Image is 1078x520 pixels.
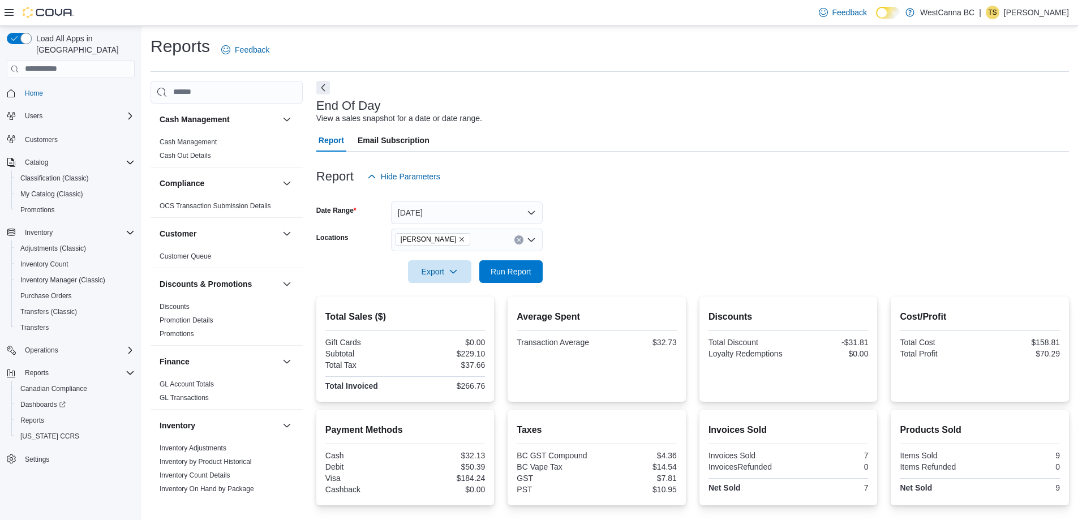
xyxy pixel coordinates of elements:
label: Locations [316,233,349,242]
span: Dashboards [20,400,66,409]
span: Customers [20,132,135,146]
button: [US_STATE] CCRS [11,428,139,444]
label: Date Range [316,206,357,215]
span: Reports [20,366,135,380]
div: $7.81 [599,474,677,483]
button: Users [2,108,139,124]
h3: Compliance [160,178,204,189]
button: Customers [2,131,139,147]
span: Transfers (Classic) [20,307,77,316]
button: My Catalog (Classic) [11,186,139,202]
div: $266.76 [407,381,485,390]
div: Cash Management [151,135,303,167]
span: Inventory by Product Historical [160,457,252,466]
button: Finance [280,355,294,368]
a: GL Transactions [160,394,209,402]
button: Settings [2,451,139,467]
h2: Total Sales ($) [325,310,486,324]
div: BC GST Compound [517,451,594,460]
a: Inventory On Hand by Package [160,485,254,493]
div: Visa [325,474,403,483]
div: Cash [325,451,403,460]
div: Cashback [325,485,403,494]
span: Run Report [491,266,531,277]
p: WestCanna BC [920,6,974,19]
h3: Cash Management [160,114,230,125]
div: Debit [325,462,403,471]
span: Inventory Manager (Classic) [20,276,105,285]
button: Inventory [280,419,294,432]
button: Inventory Manager (Classic) [11,272,139,288]
button: Discounts & Promotions [280,277,294,291]
a: Adjustments (Classic) [16,242,91,255]
button: [DATE] [391,201,543,224]
strong: Total Invoiced [325,381,378,390]
nav: Complex example [7,80,135,497]
button: Transfers (Classic) [11,304,139,320]
div: $50.39 [407,462,485,471]
h2: Payment Methods [325,423,486,437]
span: Adjustments (Classic) [16,242,135,255]
a: Promotions [160,330,194,338]
span: Settings [20,452,135,466]
div: Finance [151,377,303,409]
button: Transfers [11,320,139,336]
span: Canadian Compliance [16,382,135,396]
div: $158.81 [982,338,1060,347]
button: Promotions [11,202,139,218]
h3: Customer [160,228,196,239]
h2: Average Spent [517,310,677,324]
button: Finance [160,356,278,367]
button: Canadian Compliance [11,381,139,397]
div: Subtotal [325,349,403,358]
div: Items Refunded [900,462,977,471]
a: Promotion Details [160,316,213,324]
button: Home [2,85,139,101]
button: Inventory [2,225,139,240]
a: Purchase Orders [16,289,76,303]
span: Cash Management [160,137,217,147]
span: Inventory Count Details [160,471,230,480]
div: 7 [791,451,868,460]
a: Settings [20,453,54,466]
div: $70.29 [982,349,1060,358]
span: OCS Transaction Submission Details [160,201,271,210]
p: | [979,6,981,19]
div: Items Sold [900,451,977,460]
span: Cash Out Details [160,151,211,160]
span: Inventory Adjustments [160,444,226,453]
a: Customers [20,133,62,147]
h1: Reports [151,35,210,58]
span: Inventory On Hand by Package [160,484,254,493]
div: Gift Cards [325,338,403,347]
button: Reports [11,412,139,428]
button: Inventory Count [11,256,139,272]
span: Canadian Compliance [20,384,87,393]
a: Reports [16,414,49,427]
span: Users [20,109,135,123]
span: Classification (Classic) [20,174,89,183]
div: $0.00 [407,338,485,347]
span: Operations [25,346,58,355]
span: Customers [25,135,58,144]
span: Inventory Count [16,257,135,271]
button: Catalog [2,154,139,170]
button: Catalog [20,156,53,169]
a: Customer Queue [160,252,211,260]
span: Users [25,111,42,121]
h2: Cost/Profit [900,310,1060,324]
span: Promotions [160,329,194,338]
span: Settings [25,455,49,464]
span: Discounts [160,302,190,311]
a: Transfers [16,321,53,334]
span: Promotion Details [160,316,213,325]
button: Discounts & Promotions [160,278,278,290]
div: $0.00 [791,349,868,358]
a: Inventory Count [16,257,73,271]
h3: End Of Day [316,99,381,113]
span: My Catalog (Classic) [20,190,83,199]
span: Customer Queue [160,252,211,261]
div: Invoices Sold [708,451,786,460]
span: WestCanna - Robson [396,233,471,246]
button: Export [408,260,471,283]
